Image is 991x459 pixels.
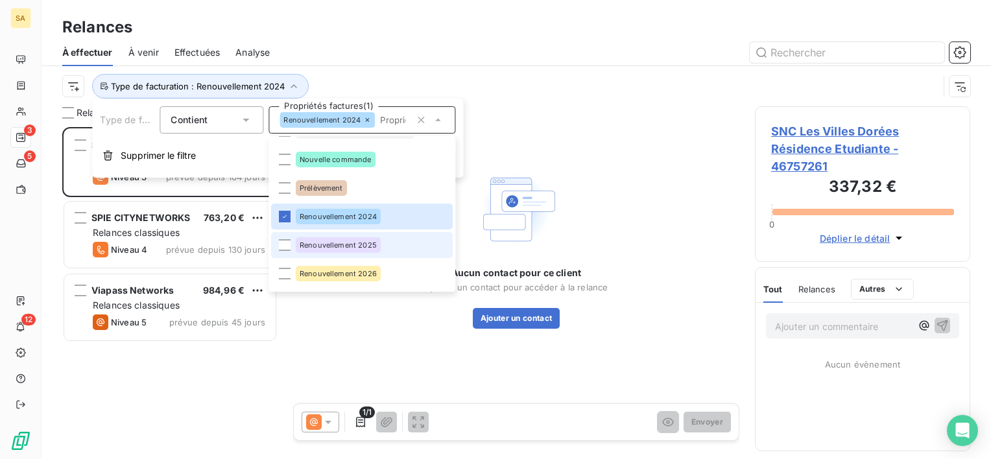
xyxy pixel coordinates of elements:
[769,219,774,230] span: 0
[300,241,377,249] span: Renouvellement 2025
[947,415,978,446] div: Open Intercom Messenger
[798,284,835,294] span: Relances
[820,231,890,245] span: Déplier le détail
[91,212,191,223] span: SPIE CITYNETWORKS
[473,308,560,329] button: Ajouter un contact
[128,46,159,59] span: À venir
[235,46,270,59] span: Analyse
[300,156,372,163] span: Nouvelle commande
[451,266,581,279] span: Aucun contact pour ce client
[111,81,285,91] span: Type de facturation : Renouvellement 2024
[300,270,377,277] span: Renouvellement 2026
[300,213,377,220] span: Renouvellement 2024
[100,114,185,125] span: Type de facturation
[62,127,278,459] div: grid
[24,124,36,136] span: 3
[166,244,265,255] span: prévue depuis 130 jours
[174,46,221,59] span: Effectuées
[283,116,361,124] span: Renouvellement 2024
[111,317,147,327] span: Niveau 5
[203,285,245,296] span: 984,96 €
[93,227,180,238] span: Relances classiques
[816,231,910,246] button: Déplier le détail
[684,412,731,432] button: Envoyer
[851,279,914,300] button: Autres
[375,114,411,126] input: Propriétés factures
[750,42,944,63] input: Rechercher
[92,74,309,99] button: Type de facturation : Renouvellement 2024
[425,282,608,292] span: Ajouter un contact pour accéder à la relance
[21,314,36,325] span: 12
[10,430,31,451] img: Logo LeanPay
[91,285,174,296] span: Viapass Networks
[825,359,900,370] span: Aucun évènement
[77,106,115,119] span: Relances
[771,123,954,175] span: SNC Les Villes Dorées Résidence Etudiante - 46757261
[121,149,196,162] span: Supprimer le filtre
[10,8,31,29] div: SA
[24,150,36,162] span: 5
[475,168,558,251] img: Empty state
[771,175,954,201] h3: 337,32 €
[359,406,375,418] span: 1/1
[62,46,113,59] span: À effectuer
[300,184,343,192] span: Prélèvement
[204,212,245,223] span: 763,20 €
[91,139,285,150] span: SNC Les Villes Dorées Résidence Etudiante
[169,317,265,327] span: prévue depuis 45 jours
[171,114,208,125] span: Contient
[92,141,463,170] button: Supprimer le filtre
[62,16,132,39] h3: Relances
[763,284,783,294] span: Tout
[111,244,147,255] span: Niveau 4
[93,300,180,311] span: Relances classiques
